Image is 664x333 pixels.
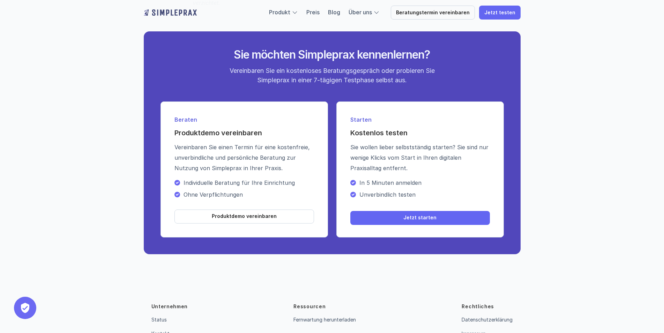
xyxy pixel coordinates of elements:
[359,179,490,186] p: In 5 Minuten anmelden
[350,211,490,225] a: Jetzt starten
[212,213,277,219] p: Produktdemo vereinbaren
[269,9,290,16] a: Produkt
[151,317,167,323] a: Status
[479,6,521,20] a: Jetzt testen
[396,10,470,16] p: Beratungstermin vereinbaren
[174,142,314,173] p: Vereinbaren Sie einen Termin für eine kostenfreie, unverbindliche und persönliche Beratung zur Nu...
[293,317,356,323] a: Fernwartung herunterladen
[350,142,490,173] p: Sie wollen lieber selbstständig starten? Sie sind nur wenige Klicks vom Start in Ihren digitalen ...
[174,128,314,138] h4: Produktdemo vereinbaren
[328,9,340,16] a: Blog
[359,191,490,198] p: Unverbindlich testen
[306,9,320,16] a: Preis
[350,128,490,138] h4: Kostenlos testen
[223,66,441,85] p: Vereinbaren Sie ein kostenloses Beratungsgespräch oder probieren Sie Simpleprax in einer 7-tägige...
[184,179,314,186] p: Individuelle Beratung für Ihre Einrichtung
[403,215,437,221] p: Jetzt starten
[462,317,513,323] a: Datenschutzerklärung
[151,303,188,310] p: Unternehmen
[462,303,494,310] p: Rechtliches
[174,115,314,124] p: Beraten
[484,10,515,16] p: Jetzt testen
[174,210,314,224] a: Produktdemo vereinbaren
[350,115,490,124] p: Starten
[293,303,326,310] p: Ressourcen
[391,6,475,20] a: Beratungstermin vereinbaren
[349,9,372,16] a: Über uns
[184,191,314,198] p: Ohne Verpflichtungen
[201,48,463,61] h2: Sie möchten Simpleprax kennenlernen?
